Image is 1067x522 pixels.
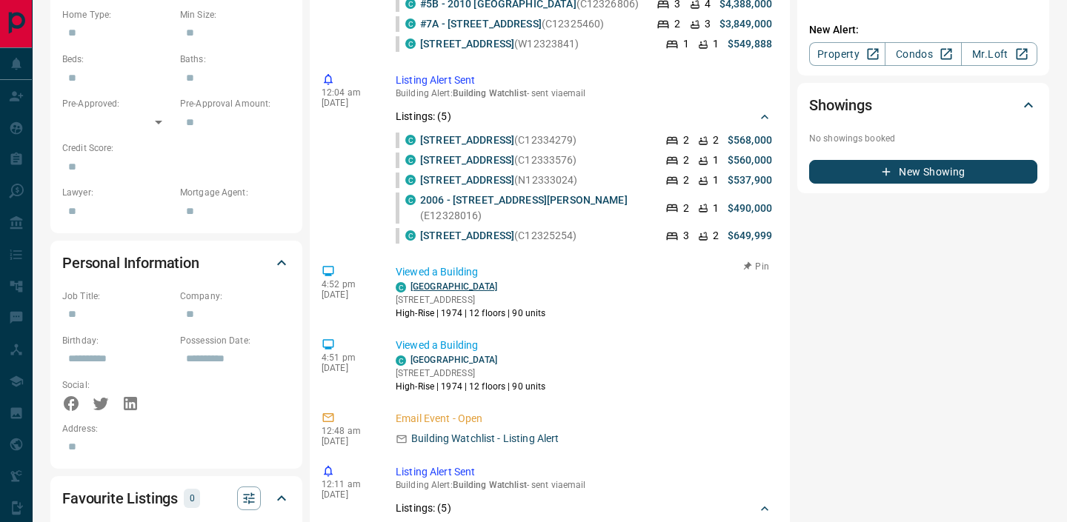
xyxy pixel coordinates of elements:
p: Building Alert : - sent via email [396,480,772,490]
p: (C12333576) [420,153,577,168]
p: [DATE] [322,436,373,446]
p: (C12325460) [420,16,604,32]
a: [STREET_ADDRESS] [420,154,514,166]
a: 2006 - [STREET_ADDRESS][PERSON_NAME] [420,194,628,206]
div: condos.ca [405,19,416,29]
p: Building Watchlist - Listing Alert [411,431,559,446]
span: Building Watchlist [453,480,527,490]
p: Viewed a Building [396,264,772,280]
h2: Personal Information [62,251,199,275]
p: [DATE] [322,363,373,373]
p: 1 [683,36,689,52]
div: Listings: (5) [396,103,772,130]
p: 2 [683,153,689,168]
p: Building Alert : - sent via email [396,88,772,98]
p: [STREET_ADDRESS] [396,367,545,380]
a: Condos [885,42,961,66]
p: Min Size: [180,8,290,21]
p: No showings booked [809,132,1037,145]
p: Baths: [180,53,290,66]
a: #7A - [STREET_ADDRESS] [420,18,542,30]
p: Mortgage Agent: [180,186,290,199]
p: $537,900 [728,173,772,188]
a: Mr.Loft [961,42,1037,66]
p: [STREET_ADDRESS] [396,293,545,307]
div: condos.ca [405,39,416,49]
div: condos.ca [405,135,416,145]
div: condos.ca [405,155,416,165]
p: Listings: ( 5 ) [396,501,451,516]
p: Listing Alert Sent [396,464,772,480]
p: $549,888 [728,36,772,52]
p: (E12328016) [420,193,651,224]
p: 4:52 pm [322,279,373,290]
a: [GEOGRAPHIC_DATA] [410,355,497,365]
button: Pin [735,260,778,273]
p: Listings: ( 5 ) [396,109,451,124]
p: Lawyer: [62,186,173,199]
p: 1 [713,36,719,52]
p: 0 [188,490,196,506]
p: High-Rise | 1974 | 12 floors | 90 units [396,380,545,393]
div: condos.ca [396,355,406,366]
div: Personal Information [62,245,290,281]
a: [STREET_ADDRESS] [420,230,514,241]
p: Address: [62,422,290,435]
p: Home Type: [62,8,173,21]
span: Building Watchlist [453,88,527,98]
p: High-Rise | 1974 | 12 floors | 90 units [396,307,545,320]
a: [STREET_ADDRESS] [420,134,514,146]
p: (C12325254) [420,228,577,244]
p: (C12334279) [420,133,577,148]
p: $649,999 [728,228,772,244]
h2: Favourite Listings [62,486,178,510]
p: 2 [683,173,689,188]
p: Birthday: [62,334,173,347]
p: Listing Alert Sent [396,73,772,88]
div: condos.ca [396,282,406,292]
p: 2 [713,133,719,148]
div: Showings [809,87,1037,123]
p: 1 [713,201,719,216]
div: condos.ca [405,175,416,185]
p: 4:51 pm [322,352,373,363]
p: 12:11 am [322,479,373,489]
p: 1 [713,173,719,188]
div: Favourite Listings0 [62,481,290,516]
a: [GEOGRAPHIC_DATA] [410,281,497,292]
p: 2 [713,228,719,244]
a: [STREET_ADDRESS] [420,38,514,50]
p: 3 [705,16,711,32]
p: 12:04 am [322,87,373,98]
p: (N12333024) [420,173,578,188]
p: Pre-Approval Amount: [180,97,290,110]
p: Possession Date: [180,334,290,347]
p: Credit Score: [62,141,290,155]
p: Email Event - Open [396,411,772,426]
p: Viewed a Building [396,338,772,353]
p: [DATE] [322,98,373,108]
p: Beds: [62,53,173,66]
p: 3 [683,228,689,244]
p: $490,000 [728,201,772,216]
p: Job Title: [62,290,173,303]
p: Pre-Approved: [62,97,173,110]
p: 12:48 am [322,426,373,436]
p: [DATE] [322,290,373,300]
a: [STREET_ADDRESS] [420,174,514,186]
p: [DATE] [322,489,373,500]
div: condos.ca [405,195,416,205]
p: New Alert: [809,22,1037,38]
p: $568,000 [728,133,772,148]
p: 1 [713,153,719,168]
p: 2 [674,16,680,32]
p: 2 [683,133,689,148]
p: Company: [180,290,290,303]
p: 2 [683,201,689,216]
div: condos.ca [405,230,416,241]
div: Listings: (5) [396,495,772,522]
button: New Showing [809,160,1037,184]
p: (W12323841) [420,36,579,52]
a: Property [809,42,885,66]
h2: Showings [809,93,872,117]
